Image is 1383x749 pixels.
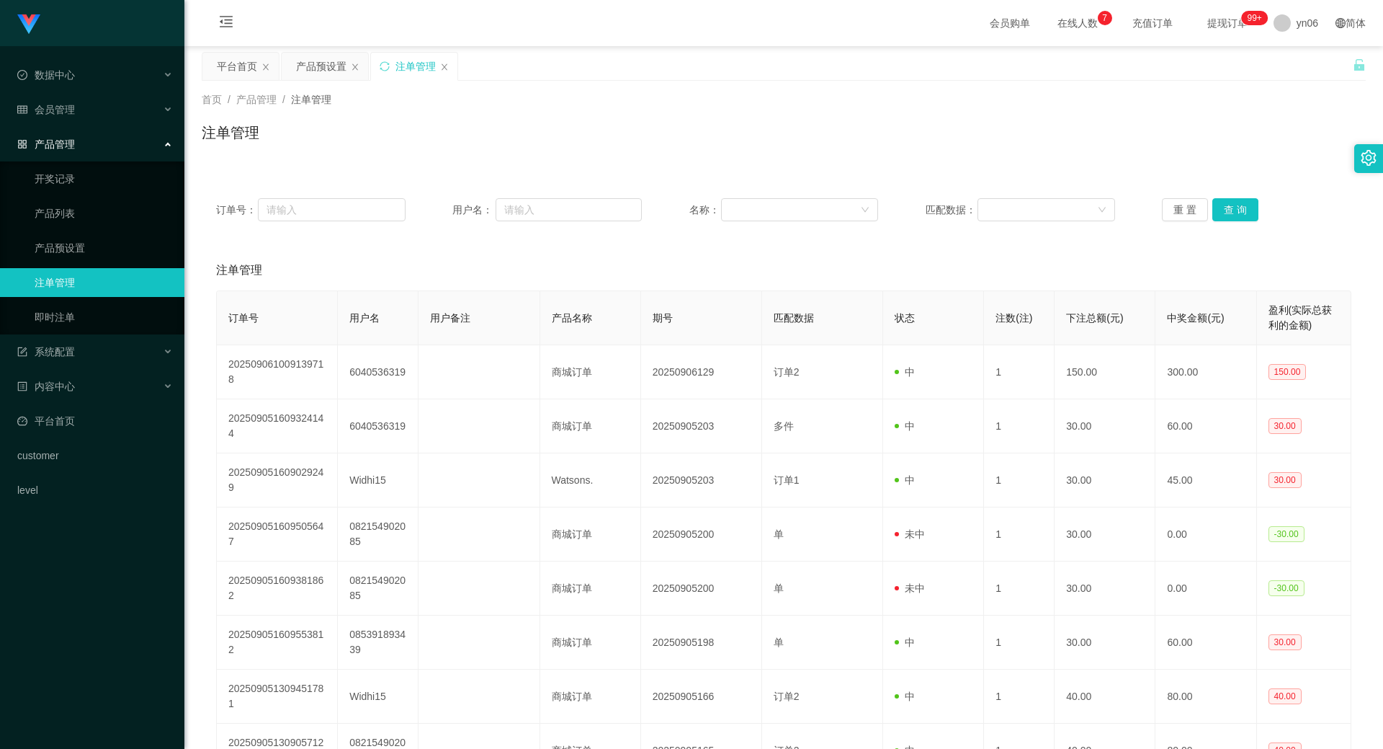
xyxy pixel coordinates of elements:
td: 1 [984,670,1055,724]
td: 6040536319 [338,345,419,399]
td: Widhi15 [338,453,419,508]
span: 订单号： [216,203,258,218]
i: 图标: unlock [1353,58,1366,71]
td: 1 [984,562,1055,616]
td: 20250905203 [641,453,762,508]
button: 查 询 [1212,198,1258,221]
span: 订单1 [774,474,800,486]
td: 20250906129 [641,345,762,399]
span: 单 [774,637,784,648]
span: 内容中心 [17,381,75,392]
i: 图标: menu-fold [202,1,251,47]
span: / [228,94,230,105]
td: 30.00 [1055,616,1155,670]
td: Widhi15 [338,670,419,724]
i: 图标: down [861,205,869,216]
td: 20250905166 [641,670,762,724]
td: 30.00 [1055,508,1155,562]
span: 注数(注) [995,312,1032,324]
span: 30.00 [1268,634,1302,650]
sup: 7 [1098,11,1112,25]
td: 085391893439 [338,616,419,670]
span: 注单管理 [291,94,331,105]
a: 注单管理 [35,268,173,297]
span: / [282,94,285,105]
span: 未中 [895,528,925,540]
span: 在线人数 [1050,18,1105,28]
span: 系统配置 [17,346,75,358]
div: 平台首页 [217,53,257,80]
td: 商城订单 [540,562,641,616]
span: 中 [895,691,915,702]
span: 产品管理 [236,94,277,105]
input: 请输入 [496,198,642,221]
a: 即时注单 [35,303,173,332]
span: 名称： [689,203,721,218]
i: 图标: global [1335,18,1346,28]
span: -30.00 [1268,580,1304,596]
td: 80.00 [1155,670,1256,724]
td: 1 [984,508,1055,562]
a: 产品列表 [35,199,173,228]
span: 匹配数据 [774,312,814,324]
td: 20250905200 [641,562,762,616]
td: 082154902085 [338,562,419,616]
td: 40.00 [1055,670,1155,724]
span: 订单号 [228,312,259,324]
span: 充值订单 [1125,18,1180,28]
span: 用户备注 [430,312,470,324]
td: 202509051609324144 [217,399,338,453]
td: 1 [984,616,1055,670]
td: 6040536319 [338,399,419,453]
i: 图标: appstore-o [17,139,27,149]
td: 30.00 [1055,562,1155,616]
span: 中 [895,366,915,378]
td: 202509051309451781 [217,670,338,724]
td: 20250905200 [641,508,762,562]
span: 首页 [202,94,222,105]
sup: 266 [1241,11,1267,25]
td: 20250905198 [641,616,762,670]
td: 商城订单 [540,345,641,399]
td: Watsons. [540,453,641,508]
span: 状态 [895,312,915,324]
i: 图标: table [17,105,27,115]
td: 45.00 [1155,453,1256,508]
span: 30.00 [1268,472,1302,488]
span: 数据中心 [17,69,75,81]
button: 重 置 [1162,198,1208,221]
i: 图标: down [1098,205,1106,216]
span: -30.00 [1268,526,1304,542]
span: 用户名： [452,203,496,218]
td: 60.00 [1155,399,1256,453]
span: 盈利(实际总获利的金额) [1268,304,1333,331]
td: 30.00 [1055,399,1155,453]
td: 30.00 [1055,453,1155,508]
input: 请输入 [258,198,405,221]
span: 150.00 [1268,364,1307,380]
i: 图标: sync [380,61,390,71]
td: 202509061009139718 [217,345,338,399]
td: 20250905203 [641,399,762,453]
td: 1 [984,453,1055,508]
div: 产品预设置 [296,53,346,80]
span: 中奖金额(元) [1167,312,1224,324]
span: 产品管理 [17,138,75,150]
a: 图标: dashboard平台首页 [17,407,173,435]
td: 300.00 [1155,345,1256,399]
i: 图标: check-circle-o [17,70,27,80]
span: 中 [895,637,915,648]
span: 注单管理 [216,262,262,279]
i: 图标: close [440,63,449,71]
td: 60.00 [1155,616,1256,670]
i: 图标: form [17,347,27,357]
td: 202509051609553812 [217,616,338,670]
span: 会员管理 [17,104,75,115]
span: 匹配数据： [926,203,977,218]
span: 40.00 [1268,688,1302,704]
a: level [17,476,173,505]
p: 7 [1102,11,1107,25]
a: 产品预设置 [35,234,173,262]
span: 期号 [653,312,673,324]
i: 图标: profile [17,381,27,391]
